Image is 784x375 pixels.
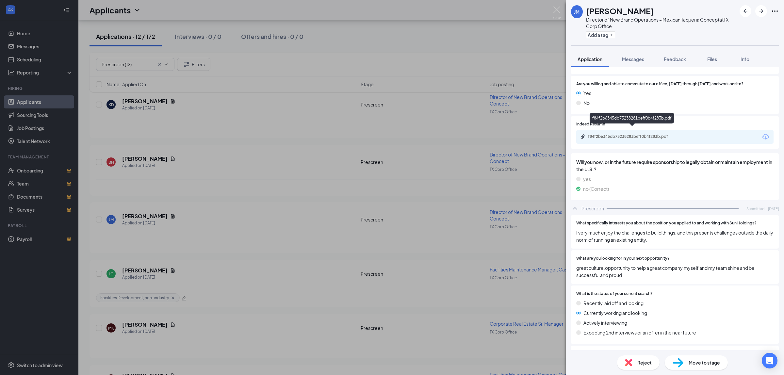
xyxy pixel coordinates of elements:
[740,5,751,17] button: ArrowLeftNew
[578,56,602,62] span: Application
[755,5,767,17] button: ArrowRight
[583,300,644,307] span: Recently laid off and looking
[742,7,749,15] svg: ArrowLeftNew
[637,359,652,366] span: Reject
[576,291,653,297] span: What is the status of your current search?
[762,133,770,141] svg: Download
[771,7,779,15] svg: Ellipses
[622,56,644,62] span: Messages
[581,205,604,212] div: Prescreen
[580,134,585,139] svg: Paperclip
[583,90,591,97] span: Yes
[580,134,686,140] a: Paperclipf84f2b6345db73238281beff0b4f283b.pdf
[590,113,674,123] div: f84f2b6345db73238281beff0b4f283b.pdf
[757,7,765,15] svg: ArrowRight
[586,16,736,29] div: Director of New Brand Operations – Mexican Taqueria Concept at TX Corp Office
[576,158,774,173] span: Will you now, or in the future require sponsorship to legally obtain or maintain employment in th...
[576,255,670,262] span: What are you looking for in your next opportunity?
[707,56,717,62] span: Files
[576,229,774,243] span: I very much enjoy the challenges to build things, and this presents challenges outside the daily ...
[583,309,647,317] span: Currently working and looking
[583,175,591,183] span: yes
[583,329,696,336] span: Expecting 2nd interviews or an offer in the near future
[571,204,579,212] svg: ChevronUp
[583,319,627,326] span: Actively interviewing
[746,206,765,211] span: Submitted:
[583,185,609,192] span: no (Correct)
[588,134,679,139] div: f84f2b6345db73238281beff0b4f283b.pdf
[586,5,654,16] h1: [PERSON_NAME]
[576,220,757,226] span: What specifically interests you about the position you applied to and working with Sun Holdings?
[576,81,743,87] span: Are you willing and able to commute to our office, [DATE] through [DATE] and work onsite?
[610,33,613,37] svg: Plus
[664,56,686,62] span: Feedback
[689,359,720,366] span: Move to stage
[762,353,777,368] div: Open Intercom Messenger
[768,206,779,211] span: [DATE]
[574,8,580,15] div: JM
[741,56,749,62] span: Info
[586,31,615,38] button: PlusAdd a tag
[583,99,590,106] span: No
[576,121,605,127] span: Indeed Resume
[576,264,774,279] span: great culture,opportunity to help a great company,myself and my team shine and be successful and ...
